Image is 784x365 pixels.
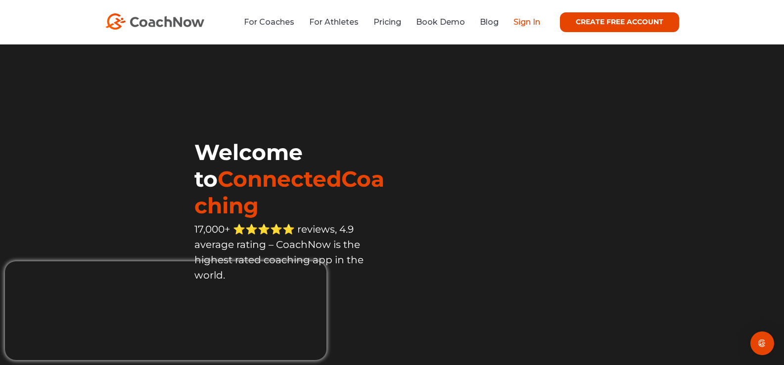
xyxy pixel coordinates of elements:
[480,17,499,27] a: Blog
[194,223,364,281] span: 17,000+ ⭐️⭐️⭐️⭐️⭐️ reviews, 4.9 average rating – CoachNow is the highest rated coaching app in th...
[309,17,359,27] a: For Athletes
[5,261,326,360] iframe: Popup CTA
[750,331,774,355] div: Open Intercom Messenger
[244,17,294,27] a: For Coaches
[194,165,384,219] span: ConnectedCoaching
[105,13,204,30] img: CoachNow Logo
[513,17,540,27] a: Sign In
[560,12,679,32] a: CREATE FREE ACCOUNT
[194,139,392,219] h1: Welcome to
[373,17,401,27] a: Pricing
[416,17,465,27] a: Book Demo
